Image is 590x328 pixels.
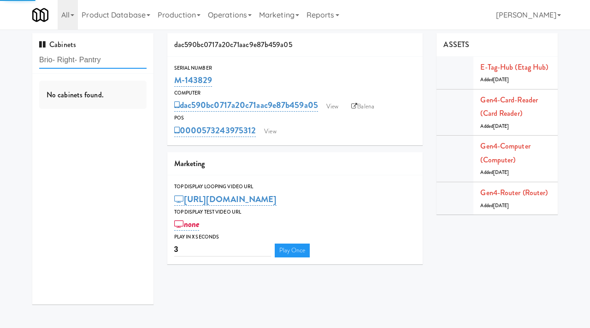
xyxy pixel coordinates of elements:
div: POS [174,113,416,123]
img: Micromart [32,7,48,23]
div: Computer [174,89,416,98]
a: none [174,218,200,231]
a: dac590bc0717a20c71aac9e87b459a05 [174,99,318,112]
a: 0000573243975312 [174,124,256,137]
a: M-143829 [174,74,212,87]
a: E-tag-hub (Etag Hub) [480,62,548,72]
span: Added [480,123,509,130]
div: Play in X seconds [174,233,416,242]
span: [DATE] [493,169,509,176]
a: View [322,100,343,113]
div: dac590bc0717a20c71aac9e87b459a05 [167,33,423,57]
div: Serial Number [174,64,416,73]
span: [DATE] [493,76,509,83]
span: Cabinets [39,39,76,50]
a: Gen4-router (Router) [480,187,548,198]
a: [URL][DOMAIN_NAME] [174,193,277,206]
input: Search cabinets [39,52,147,69]
div: Top Display Test Video Url [174,208,416,217]
span: No cabinets found. [47,89,104,100]
a: View [260,125,281,138]
span: [DATE] [493,123,509,130]
span: Added [480,76,509,83]
span: Marketing [174,158,205,169]
span: [DATE] [493,202,509,209]
a: Balena [347,100,379,113]
a: Gen4-computer (Computer) [480,141,530,165]
a: Play Once [275,244,310,257]
span: Added [480,202,509,209]
span: ASSETS [443,39,469,50]
div: Top Display Looping Video Url [174,182,416,191]
a: Gen4-card-reader (Card Reader) [480,95,538,119]
span: Added [480,169,509,176]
